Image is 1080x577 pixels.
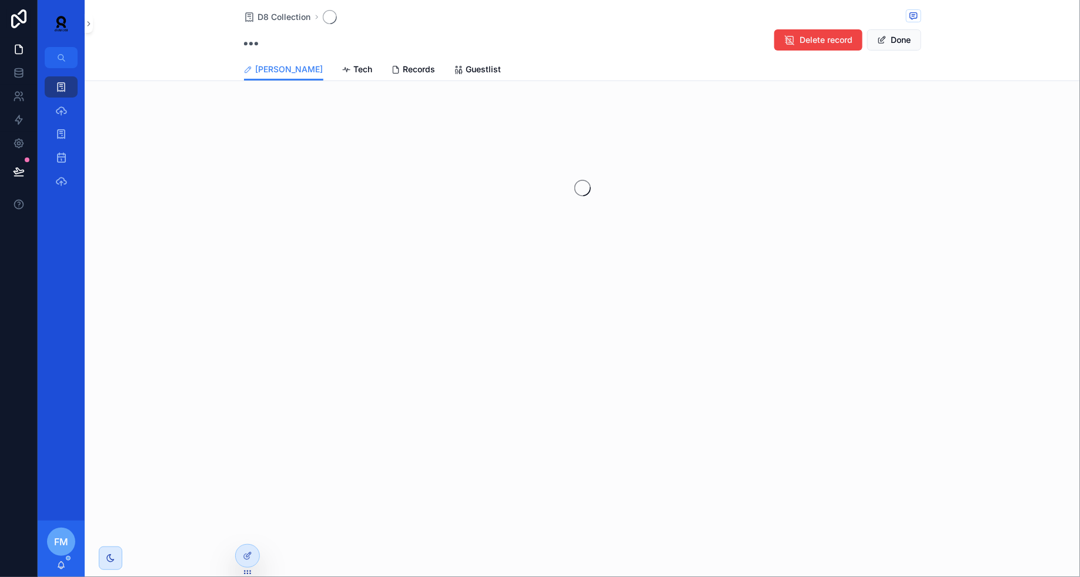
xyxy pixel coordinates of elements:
[47,14,75,33] img: App logo
[392,59,436,82] a: Records
[244,59,323,81] a: [PERSON_NAME]
[342,59,373,82] a: Tech
[466,63,501,75] span: Guestlist
[774,29,862,51] button: Delete record
[38,68,85,207] div: scrollable content
[800,34,853,46] span: Delete record
[867,29,921,51] button: Done
[244,11,311,23] a: D8 Collection
[258,11,311,23] span: D8 Collection
[403,63,436,75] span: Records
[54,535,68,549] span: FM
[454,59,501,82] a: Guestlist
[256,63,323,75] span: [PERSON_NAME]
[354,63,373,75] span: Tech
